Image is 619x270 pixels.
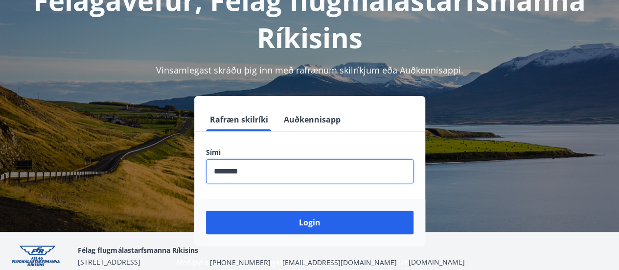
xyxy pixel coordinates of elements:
[408,257,464,267] a: [DOMAIN_NAME]
[280,108,344,131] button: Auðkennisapp
[156,64,463,76] span: Vinsamlegast skráðu þig inn með rafrænum skilríkjum eða Auðkennisappi.
[282,258,396,268] span: [EMAIL_ADDRESS][DOMAIN_NAME]
[209,258,270,268] span: [PHONE_NUMBER]
[12,245,70,267] img: jpzx4QWYf4KKDRVudBx9Jb6iv5jAOT7IkiGygIXa.png
[78,257,140,267] span: [STREET_ADDRESS]
[78,245,198,255] span: Félag flugmálastarfsmanna Ríkisins
[206,147,413,157] label: Sími
[206,211,413,234] button: Login
[206,108,272,131] button: Rafræn skilríki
